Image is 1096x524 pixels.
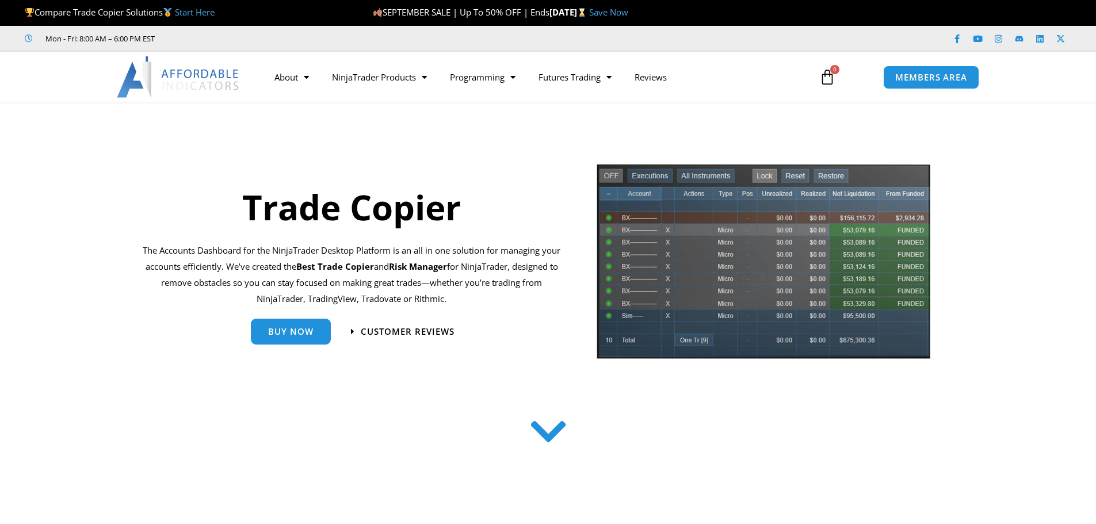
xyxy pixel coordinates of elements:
nav: Menu [263,64,806,90]
span: MEMBERS AREA [895,73,967,82]
b: Best Trade Copier [296,261,374,272]
a: Start Here [175,6,215,18]
img: 🥇 [163,8,172,17]
span: Mon - Fri: 8:00 AM – 6:00 PM EST [43,32,155,45]
strong: Risk Manager [389,261,447,272]
h1: Trade Copier [143,183,561,231]
span: SEPTEMBER SALE | Up To 50% OFF | Ends [373,6,549,18]
span: Compare Trade Copier Solutions [25,6,215,18]
img: ⌛ [578,8,586,17]
span: Customer Reviews [361,327,455,336]
strong: [DATE] [549,6,589,18]
img: tradecopier | Affordable Indicators – NinjaTrader [595,163,931,368]
a: MEMBERS AREA [883,66,979,89]
span: 0 [830,65,839,74]
img: 🍂 [373,8,382,17]
span: Buy Now [268,327,314,336]
a: Customer Reviews [351,327,455,336]
img: LogoAI | Affordable Indicators – NinjaTrader [117,56,240,98]
img: 🏆 [25,8,34,17]
iframe: Customer reviews powered by Trustpilot [171,33,343,44]
a: About [263,64,320,90]
a: Programming [438,64,527,90]
a: NinjaTrader Products [320,64,438,90]
a: Futures Trading [527,64,623,90]
a: 0 [802,60,853,94]
a: Reviews [623,64,678,90]
p: The Accounts Dashboard for the NinjaTrader Desktop Platform is an all in one solution for managin... [143,243,561,307]
a: Save Now [589,6,628,18]
a: Buy Now [251,319,331,345]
